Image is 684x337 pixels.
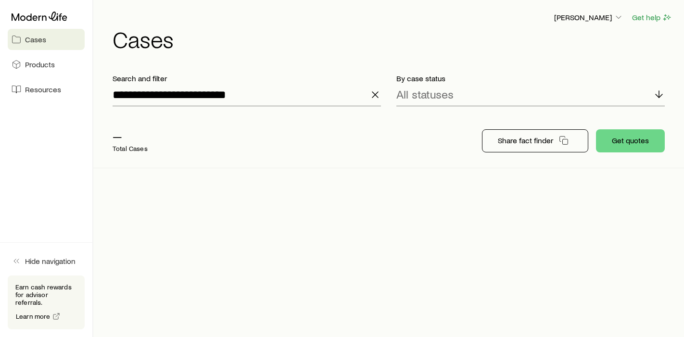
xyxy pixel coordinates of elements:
h1: Cases [113,27,672,50]
a: Resources [8,79,85,100]
a: Products [8,54,85,75]
button: Hide navigation [8,250,85,272]
span: Cases [25,35,46,44]
button: Get help [632,12,672,23]
span: Products [25,60,55,69]
p: — [113,129,148,143]
a: Cases [8,29,85,50]
p: All statuses [396,87,454,101]
span: Hide navigation [25,256,76,266]
p: By case status [396,74,665,83]
p: [PERSON_NAME] [554,12,623,22]
span: Learn more [16,313,51,320]
span: Resources [25,85,61,94]
p: Share fact finder [498,136,553,145]
p: Search and filter [113,74,381,83]
p: Earn cash rewards for advisor referrals. [15,283,77,306]
button: Share fact finder [482,129,588,152]
button: [PERSON_NAME] [554,12,624,24]
p: Total Cases [113,145,148,152]
div: Earn cash rewards for advisor referrals.Learn more [8,275,85,329]
button: Get quotes [596,129,665,152]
